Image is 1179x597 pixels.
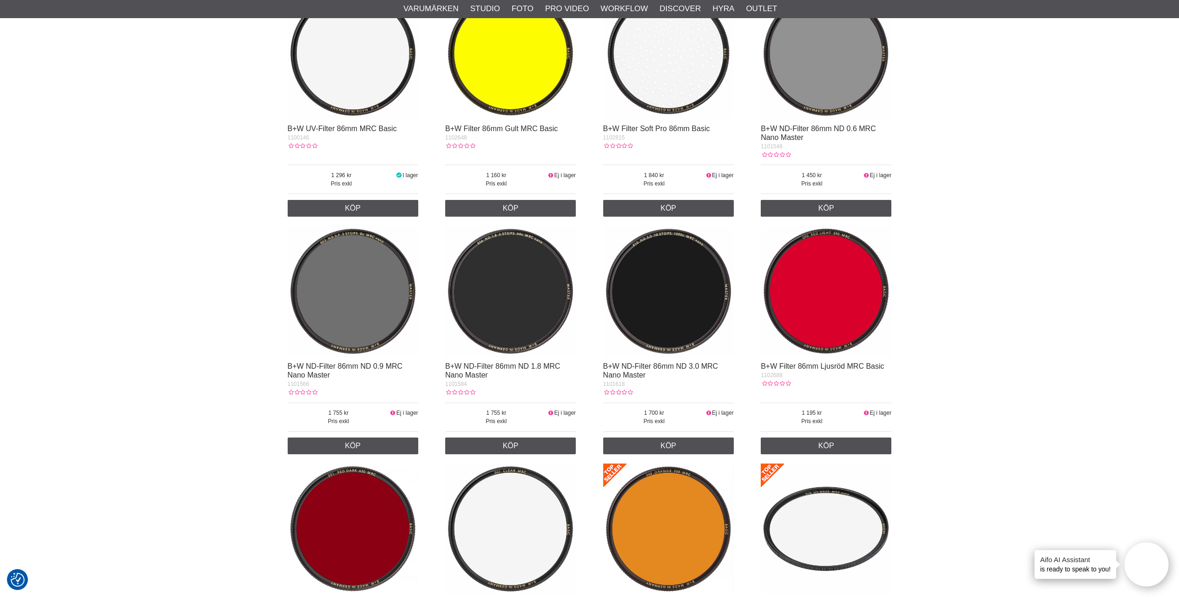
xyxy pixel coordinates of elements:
img: Revisit consent button [11,573,25,587]
span: I lager [402,172,418,179]
button: Samtyckesinställningar [11,571,25,588]
span: Pris exkl [761,417,863,425]
span: 1 450 [761,171,863,179]
span: 1 195 [761,409,863,417]
span: Ej i lager [554,172,576,179]
a: B+W Filter 86mm Ljusröd MRC Basic [761,362,884,370]
img: B+W UV-Filter 86mm MRC Nano Master [761,464,891,594]
div: Kundbetyg: 0 [603,388,633,397]
div: Kundbetyg: 0 [288,388,317,397]
span: 1 755 [288,409,390,417]
span: 1 160 [445,171,547,179]
div: Kundbetyg: 0 [288,142,317,150]
a: Workflow [600,3,648,15]
span: Ej i lager [870,410,892,416]
span: 1100146 [288,134,310,141]
a: Köp [761,438,891,454]
a: Outlet [746,3,777,15]
i: I lager [395,172,402,179]
img: B+W ND-Filter 86mm ND 1.8 MRC Nano Master [445,226,576,357]
span: Pris exkl [288,179,395,188]
div: Kundbetyg: 0 [603,142,633,150]
a: Köp [603,438,734,454]
span: Ej i lager [554,410,576,416]
img: B+W Filter 86mm Orange MRC Basic [603,464,734,594]
div: Kundbetyg: 0 [761,379,790,388]
span: Pris exkl [445,179,547,188]
a: Pro Video [545,3,589,15]
h4: Aifo AI Assistant [1040,555,1111,564]
span: Pris exkl [288,417,390,425]
i: Ej i lager [863,172,870,179]
span: 1101584 [445,381,467,387]
span: Ej i lager [396,410,418,416]
img: B+W Filter 86mm Clear MRC Basic [445,464,576,594]
a: Varumärken [403,3,459,15]
a: Köp [445,438,576,454]
a: B+W ND-Filter 86mm ND 3.0 MRC Nano Master [603,362,718,379]
span: 1101548 [761,143,783,150]
a: Köp [445,200,576,217]
i: Ej i lager [705,172,712,179]
a: B+W Filter 86mm Gult MRC Basic [445,125,558,133]
i: Ej i lager [547,410,554,416]
span: Pris exkl [761,179,863,188]
img: B+W ND-Filter 86mm ND 3.0 MRC Nano Master [603,226,734,357]
span: 1102815 [603,134,625,141]
i: Ej i lager [705,410,712,416]
a: Hyra [712,3,734,15]
img: B+W ND-Filter 86mm ND 0.9 MRC Nano Master [288,226,418,357]
span: Pris exkl [603,417,705,425]
span: Ej i lager [712,410,734,416]
a: B+W ND-Filter 86mm ND 1.8 MRC Nano Master [445,362,560,379]
div: Kundbetyg: 0 [761,151,790,159]
span: 1101566 [288,381,310,387]
a: Foto [512,3,534,15]
a: B+W ND-Filter 86mm ND 0.6 MRC Nano Master [761,125,876,141]
span: 1 700 [603,409,705,417]
i: Ej i lager [389,410,396,416]
span: Ej i lager [712,172,734,179]
span: Pris exkl [445,417,547,425]
a: B+W ND-Filter 86mm ND 0.9 MRC Nano Master [288,362,403,379]
span: Pris exkl [603,179,705,188]
img: B+W Filter 86mm Mörkröd MRC Basic [288,464,418,594]
div: Kundbetyg: 0 [445,142,475,150]
div: Kundbetyg: 0 [445,388,475,397]
span: 1101618 [603,381,625,387]
a: Köp [603,200,734,217]
span: 1102648 [445,134,467,141]
img: B+W Filter 86mm Ljusröd MRC Basic [761,226,891,357]
a: Köp [288,200,418,217]
a: B+W Filter Soft Pro 86mm Basic [603,125,710,133]
span: 1 755 [445,409,547,417]
a: B+W UV-Filter 86mm MRC Basic [288,125,397,133]
span: 1102688 [761,372,783,378]
span: 1 296 [288,171,395,179]
a: Köp [288,438,418,454]
a: Discover [659,3,701,15]
i: Ej i lager [547,172,554,179]
i: Ej i lager [863,410,870,416]
a: Köp [761,200,891,217]
a: Studio [470,3,500,15]
span: Ej i lager [870,172,892,179]
div: is ready to speak to you! [1034,550,1116,579]
span: 1 840 [603,171,705,179]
